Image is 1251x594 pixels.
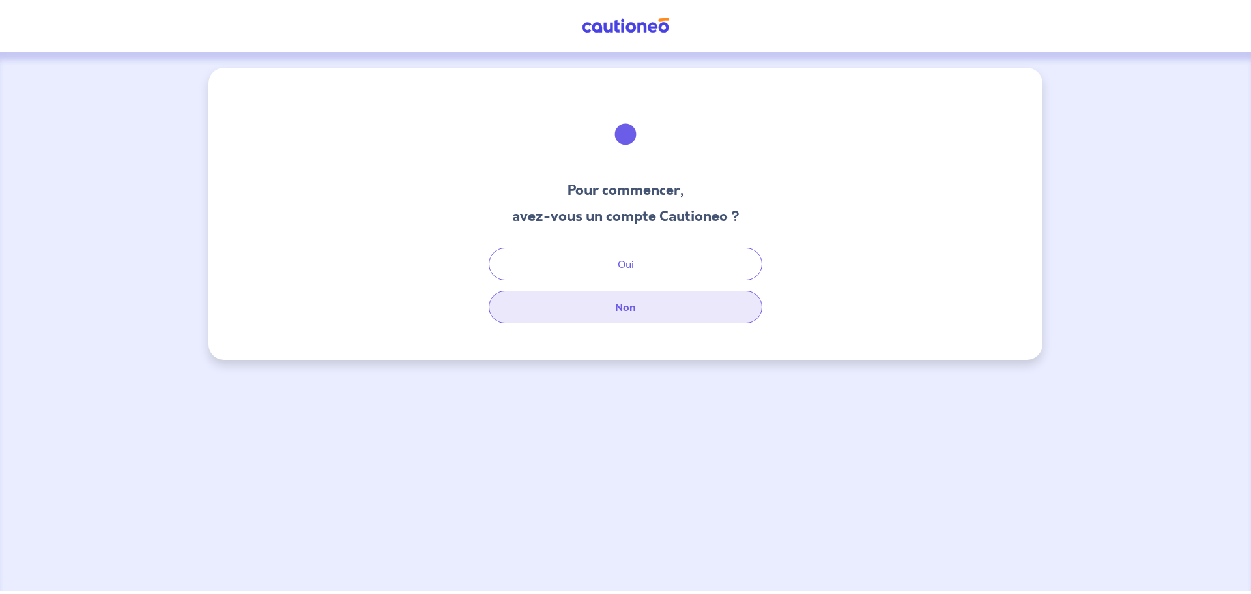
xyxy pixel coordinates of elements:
[590,99,661,170] img: illu_welcome.svg
[489,248,762,280] button: Oui
[577,18,674,34] img: Cautioneo
[512,206,740,227] h3: avez-vous un compte Cautioneo ?
[512,180,740,201] h3: Pour commencer,
[489,291,762,323] button: Non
